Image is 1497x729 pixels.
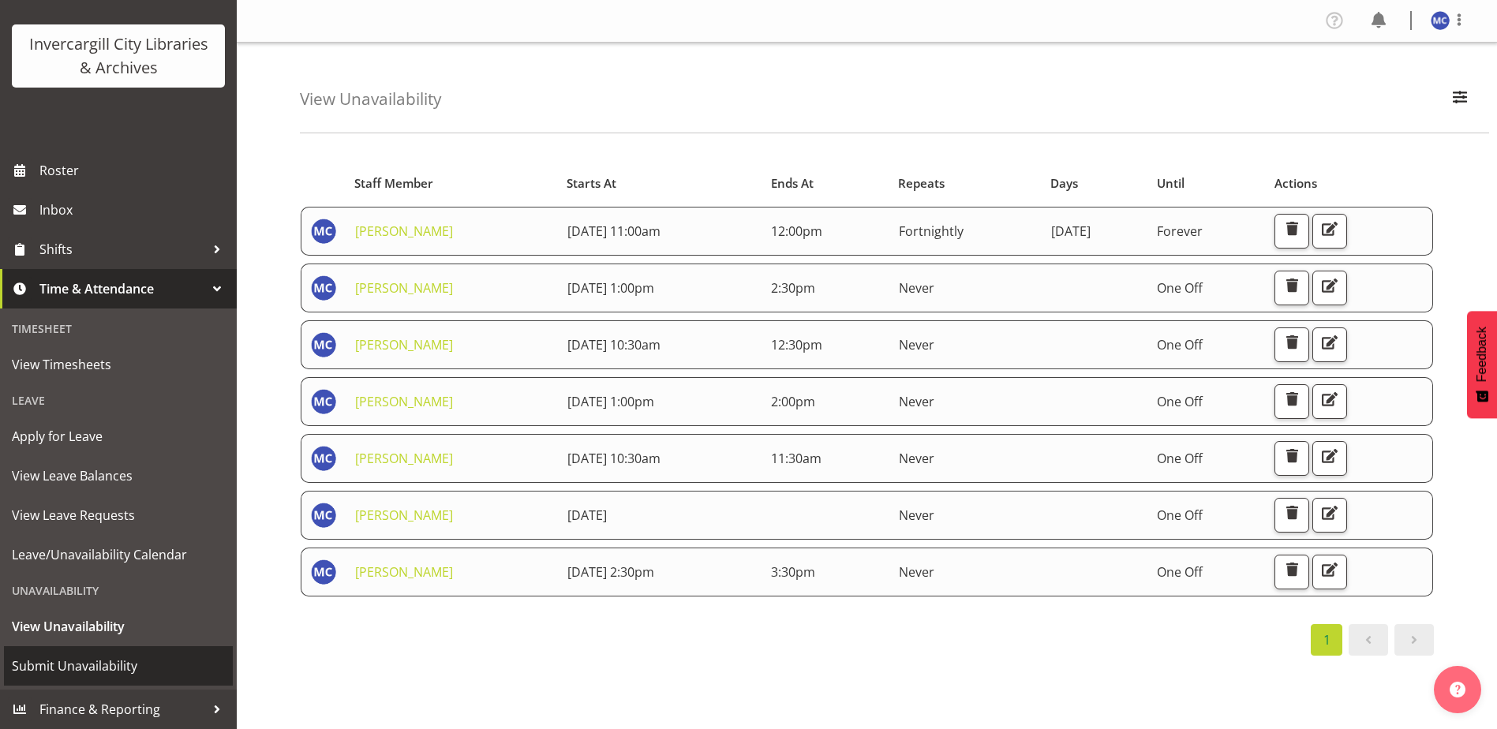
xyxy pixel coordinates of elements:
[1157,563,1203,581] span: One Off
[771,393,815,410] span: 2:00pm
[4,607,233,646] a: View Unavailability
[899,393,934,410] span: Never
[12,353,225,376] span: View Timesheets
[4,535,233,574] a: Leave/Unavailability Calendar
[1312,214,1347,249] button: Edit Unavailability
[355,507,453,524] a: [PERSON_NAME]
[4,646,233,686] a: Submit Unavailability
[1312,555,1347,589] button: Edit Unavailability
[4,312,233,345] div: Timesheet
[1312,498,1347,533] button: Edit Unavailability
[1475,327,1489,382] span: Feedback
[1312,384,1347,419] button: Edit Unavailability
[567,174,616,193] span: Starts At
[1274,384,1309,419] button: Delete Unavailability
[1274,174,1317,193] span: Actions
[355,393,453,410] a: [PERSON_NAME]
[311,219,336,244] img: maria-catu11656.jpg
[354,174,433,193] span: Staff Member
[567,336,661,353] span: [DATE] 10:30am
[771,336,822,353] span: 12:30pm
[28,32,209,80] div: Invercargill City Libraries & Archives
[12,654,225,678] span: Submit Unavailability
[771,279,815,297] span: 2:30pm
[1312,271,1347,305] button: Edit Unavailability
[12,543,225,566] span: Leave/Unavailability Calendar
[1274,555,1309,589] button: Delete Unavailability
[1050,174,1078,193] span: Days
[355,279,453,297] a: [PERSON_NAME]
[567,450,661,467] span: [DATE] 10:30am
[1274,271,1309,305] button: Delete Unavailability
[1274,441,1309,476] button: Delete Unavailability
[12,424,225,448] span: Apply for Leave
[771,222,822,240] span: 12:00pm
[899,222,964,240] span: Fortnightly
[355,222,453,240] a: [PERSON_NAME]
[1157,336,1203,353] span: One Off
[567,279,654,297] span: [DATE] 1:00pm
[1431,11,1450,30] img: maria-catu11656.jpg
[39,237,205,261] span: Shifts
[4,456,233,495] a: View Leave Balances
[355,563,453,581] a: [PERSON_NAME]
[567,507,607,524] span: [DATE]
[899,507,934,524] span: Never
[311,503,336,528] img: maria-catu11656.jpg
[311,332,336,357] img: maria-catu11656.jpg
[899,563,934,581] span: Never
[899,450,934,467] span: Never
[39,198,229,222] span: Inbox
[1312,441,1347,476] button: Edit Unavailability
[1157,279,1203,297] span: One Off
[1051,222,1091,240] span: [DATE]
[1157,222,1203,240] span: Forever
[567,222,661,240] span: [DATE] 11:00am
[1443,82,1476,117] button: Filter Employees
[12,503,225,527] span: View Leave Requests
[1450,682,1465,697] img: help-xxl-2.png
[898,174,945,193] span: Repeats
[4,495,233,535] a: View Leave Requests
[1467,311,1497,418] button: Feedback - Show survey
[355,450,453,467] a: [PERSON_NAME]
[1274,214,1309,249] button: Delete Unavailability
[1274,327,1309,362] button: Delete Unavailability
[4,345,233,384] a: View Timesheets
[1157,450,1203,467] span: One Off
[39,159,229,182] span: Roster
[567,393,654,410] span: [DATE] 1:00pm
[899,336,934,353] span: Never
[311,446,336,471] img: maria-catu11656.jpg
[300,90,441,108] h4: View Unavailability
[1157,393,1203,410] span: One Off
[771,563,815,581] span: 3:30pm
[1274,498,1309,533] button: Delete Unavailability
[355,336,453,353] a: [PERSON_NAME]
[899,279,934,297] span: Never
[4,574,233,607] div: Unavailability
[39,277,205,301] span: Time & Attendance
[39,697,205,721] span: Finance & Reporting
[12,615,225,638] span: View Unavailability
[771,450,821,467] span: 11:30am
[311,275,336,301] img: maria-catu11656.jpg
[567,563,654,581] span: [DATE] 2:30pm
[12,464,225,488] span: View Leave Balances
[4,384,233,417] div: Leave
[1312,327,1347,362] button: Edit Unavailability
[1157,174,1185,193] span: Until
[311,389,336,414] img: maria-catu11656.jpg
[4,417,233,456] a: Apply for Leave
[1157,507,1203,524] span: One Off
[771,174,814,193] span: Ends At
[311,559,336,585] img: maria-catu11656.jpg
